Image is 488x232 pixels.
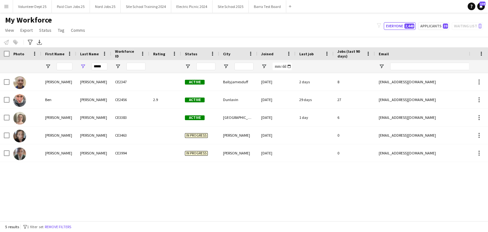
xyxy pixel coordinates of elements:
[418,22,449,30] button: Applicants39
[219,91,257,108] div: Dunlavin
[153,51,165,56] span: Rating
[5,15,52,25] span: My Workforce
[5,27,14,33] span: View
[477,3,485,10] a: 116
[223,51,230,56] span: City
[257,126,295,144] div: [DATE]
[126,63,146,70] input: Workforce ID Filter Input
[121,0,171,13] button: Site School Training 2024
[115,49,138,58] span: Workforce ID
[185,80,205,85] span: Active
[257,91,295,108] div: [DATE]
[213,0,249,13] button: Site School 2025
[223,64,229,69] button: Open Filter Menu
[55,26,67,34] a: Tag
[71,27,85,33] span: Comms
[41,73,76,91] div: [PERSON_NAME]
[185,151,208,156] span: In progress
[111,126,149,144] div: CE3463
[76,109,111,126] div: [PERSON_NAME]
[111,109,149,126] div: CE3383
[479,2,485,6] span: 116
[234,63,254,70] input: City Filter Input
[384,22,416,30] button: Everyone2,448
[52,0,90,13] button: Paid Clan Jobs 25
[219,73,257,91] div: Ballyjamesduff
[334,126,375,144] div: 0
[13,112,26,125] img: Ella Kearney
[257,73,295,91] div: [DATE]
[185,51,197,56] span: Status
[295,91,334,108] div: 29 days
[27,224,44,229] span: 1 filter set
[3,26,17,34] a: View
[41,126,76,144] div: [PERSON_NAME]
[273,63,292,70] input: Joined Filter Input
[337,49,363,58] span: Jobs (last 90 days)
[76,91,111,108] div: [PERSON_NAME]
[13,147,26,160] img: Marie Kearney
[249,0,286,13] button: Barra Test Board
[41,144,76,162] div: [PERSON_NAME]
[219,109,257,126] div: [GEOGRAPHIC_DATA]
[44,223,72,230] button: Remove filters
[13,76,26,89] img: Anthony Kearns
[261,64,267,69] button: Open Filter Menu
[45,51,64,56] span: First Name
[57,63,72,70] input: First Name Filter Input
[185,133,208,138] span: In progress
[37,26,54,34] a: Status
[76,126,111,144] div: [PERSON_NAME]
[219,126,257,144] div: [PERSON_NAME]
[379,51,389,56] span: Email
[36,38,43,46] app-action-btn: Export XLSX
[13,94,26,107] img: Ben Kearney
[257,144,295,162] div: [DATE]
[149,91,181,108] div: 2.9
[26,38,34,46] app-action-btn: Advanced filters
[334,144,375,162] div: 0
[196,63,215,70] input: Status Filter Input
[18,26,35,34] a: Export
[299,51,314,56] span: Last job
[45,64,51,69] button: Open Filter Menu
[41,91,76,108] div: Ben
[39,27,51,33] span: Status
[80,64,86,69] button: Open Filter Menu
[443,24,448,29] span: 39
[295,73,334,91] div: 2 days
[185,115,205,120] span: Active
[379,64,384,69] button: Open Filter Menu
[13,51,24,56] span: Photo
[68,26,88,34] a: Comms
[90,0,121,13] button: Nord Jobs 25
[91,63,107,70] input: Last Name Filter Input
[76,73,111,91] div: [PERSON_NAME]
[185,64,191,69] button: Open Filter Menu
[76,144,111,162] div: [PERSON_NAME]
[111,73,149,91] div: CE2347
[334,109,375,126] div: 6
[334,91,375,108] div: 27
[257,109,295,126] div: [DATE]
[111,91,149,108] div: CE2456
[80,51,99,56] span: Last Name
[185,98,205,102] span: Active
[20,27,33,33] span: Export
[115,64,121,69] button: Open Filter Menu
[111,144,149,162] div: CE3994
[295,109,334,126] div: 1 day
[13,0,52,13] button: Volunteer Dept 25
[13,130,26,142] img: Marie Kearney
[171,0,213,13] button: Electric Picnic 2024
[41,109,76,126] div: [PERSON_NAME]
[334,73,375,91] div: 8
[261,51,274,56] span: Joined
[58,27,64,33] span: Tag
[219,144,257,162] div: [PERSON_NAME]
[404,24,414,29] span: 2,448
